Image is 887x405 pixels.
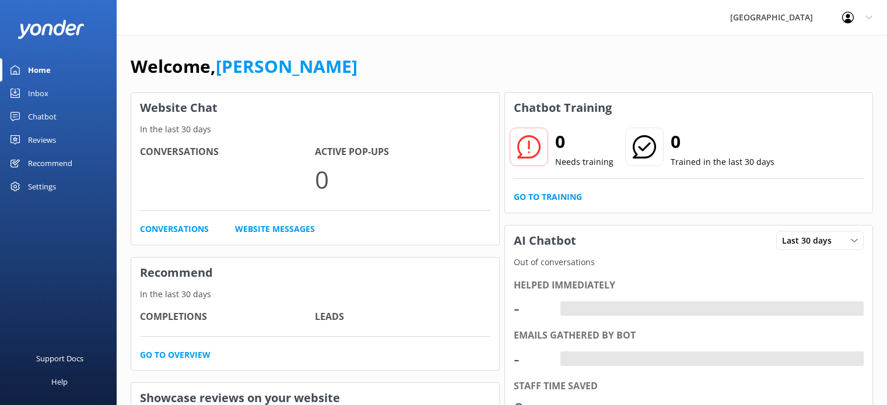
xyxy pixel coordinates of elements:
div: Helped immediately [514,278,864,293]
div: Settings [28,175,56,198]
h3: Recommend [131,258,499,288]
p: 0 [315,160,490,199]
h3: AI Chatbot [505,226,585,256]
a: Website Messages [235,223,315,235]
h3: Chatbot Training [505,93,620,123]
p: In the last 30 days [131,123,499,136]
a: [PERSON_NAME] [216,54,357,78]
div: - [514,345,549,373]
div: - [560,351,569,367]
div: - [514,294,549,322]
div: - [560,301,569,316]
h4: Leads [315,309,490,325]
p: Out of conversations [505,256,873,269]
h1: Welcome, [131,52,357,80]
div: Inbox [28,82,48,105]
a: Conversations [140,223,209,235]
p: In the last 30 days [131,288,499,301]
p: Needs training [555,156,613,168]
div: Help [51,370,68,393]
div: Emails gathered by bot [514,328,864,343]
p: Trained in the last 30 days [671,156,774,168]
h2: 0 [555,128,613,156]
h2: 0 [671,128,774,156]
h4: Conversations [140,145,315,160]
h4: Completions [140,309,315,325]
div: Chatbot [28,105,57,128]
div: Support Docs [36,347,83,370]
a: Go to overview [140,348,211,361]
img: yonder-white-logo.png [17,20,85,39]
div: Staff time saved [514,379,864,394]
h4: Active Pop-ups [315,145,490,160]
div: Recommend [28,152,72,175]
div: Reviews [28,128,56,152]
h3: Website Chat [131,93,499,123]
span: Last 30 days [782,234,839,247]
a: Go to Training [514,191,582,203]
div: Home [28,58,51,82]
